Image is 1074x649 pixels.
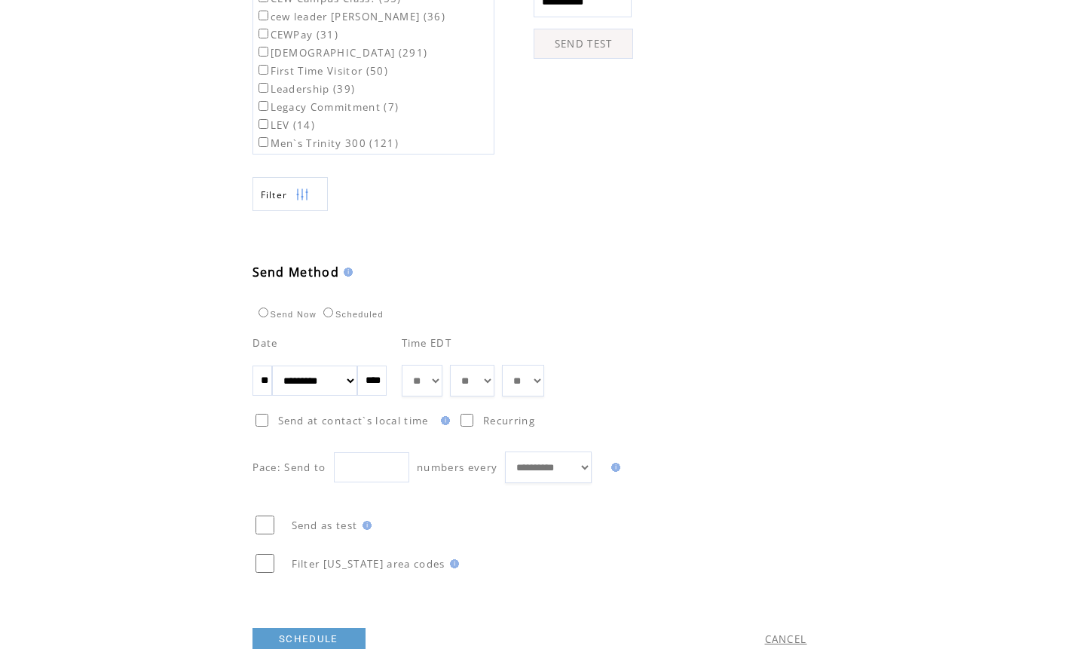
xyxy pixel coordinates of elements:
[483,414,535,427] span: Recurring
[607,463,620,472] img: help.gif
[765,632,807,646] a: CANCEL
[255,10,446,23] label: cew leader [PERSON_NAME] (36)
[259,29,268,38] input: CEWPay (31)
[259,47,268,57] input: [DEMOGRAPHIC_DATA] (291)
[252,461,326,474] span: Pace: Send to
[255,118,316,132] label: LEV (14)
[259,308,268,317] input: Send Now
[252,264,340,280] span: Send Method
[261,188,288,201] span: Show filters
[278,414,429,427] span: Send at contact`s local time
[259,83,268,93] input: Leadership (39)
[252,336,278,350] span: Date
[292,557,445,571] span: Filter [US_STATE] area codes
[259,101,268,111] input: Legacy Commitment (7)
[417,461,497,474] span: numbers every
[292,519,358,532] span: Send as test
[255,28,339,41] label: CEWPay (31)
[534,29,633,59] a: SEND TEST
[320,310,384,319] label: Scheduled
[402,336,452,350] span: Time EDT
[255,82,356,96] label: Leadership (39)
[323,308,333,317] input: Scheduled
[295,178,309,212] img: filters.png
[259,65,268,75] input: First Time Visitor (50)
[255,136,399,150] label: Men`s Trinity 300 (121)
[259,137,268,147] input: Men`s Trinity 300 (121)
[255,100,399,114] label: Legacy Commitment (7)
[339,268,353,277] img: help.gif
[358,521,372,530] img: help.gif
[445,559,459,568] img: help.gif
[252,177,328,211] a: Filter
[436,416,450,425] img: help.gif
[259,11,268,20] input: cew leader [PERSON_NAME] (36)
[259,119,268,129] input: LEV (14)
[255,46,428,60] label: [DEMOGRAPHIC_DATA] (291)
[255,64,389,78] label: First Time Visitor (50)
[255,310,317,319] label: Send Now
